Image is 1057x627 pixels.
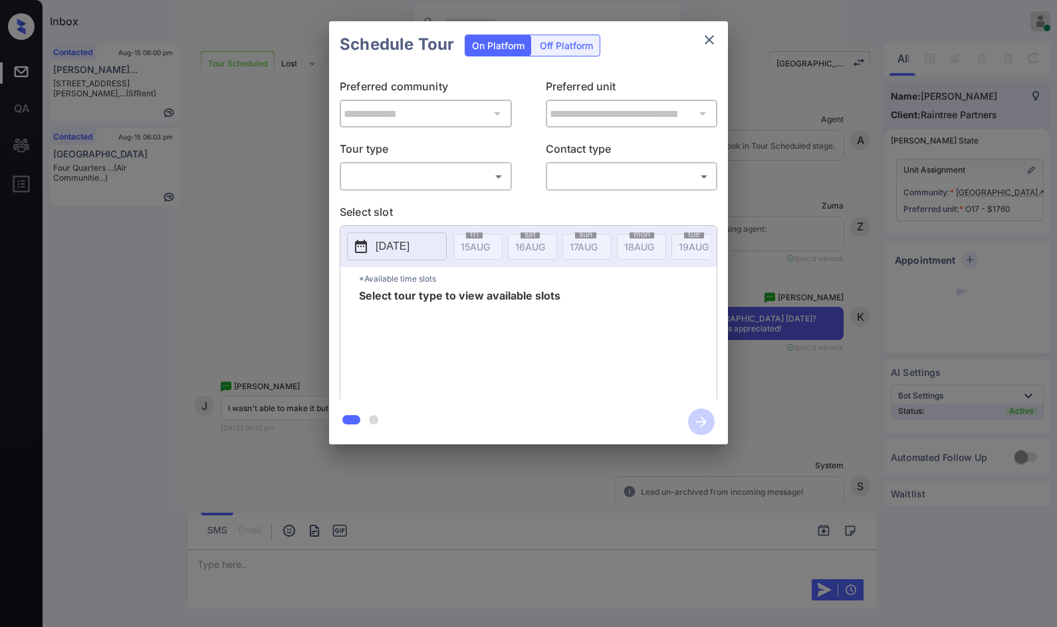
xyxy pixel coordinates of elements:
p: Tour type [340,141,512,162]
h2: Schedule Tour [329,21,465,68]
p: Preferred community [340,78,512,100]
button: close [696,27,723,53]
p: Select slot [340,204,717,225]
button: [DATE] [347,232,447,260]
div: On Platform [465,35,531,56]
p: Contact type [546,141,718,162]
p: *Available time slots [359,267,717,290]
p: [DATE] [376,238,410,254]
p: Preferred unit [546,78,718,100]
span: Select tour type to view available slots [359,290,560,397]
div: Off Platform [533,35,600,56]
